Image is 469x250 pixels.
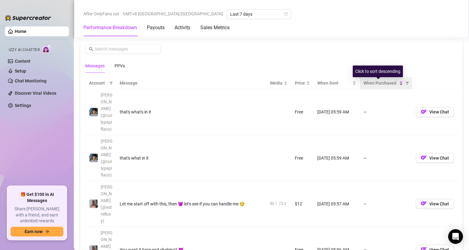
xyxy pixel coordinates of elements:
td: Free [291,135,314,181]
img: Elijah (@curlypapiflaco) [89,153,98,162]
div: Activity [174,24,190,31]
span: Izzy AI Chatter [9,47,40,53]
img: Estrella (@estrelluxy) [89,199,98,208]
a: Chat Monitoring [15,78,46,83]
span: [PERSON_NAME] (@curlypapiflaco) [101,93,112,131]
span: View Chat [429,155,449,160]
img: OF [421,109,427,115]
div: 1 [275,200,277,206]
span: filter [404,78,410,88]
td: [DATE] 05:59 AM [314,135,360,181]
td: [DATE] 05:57 AM [314,181,360,227]
img: OF [421,154,427,161]
a: OFView Chat [416,202,454,207]
div: Let me start off with this, then 😈 let's see if you can handle me 😏 [120,200,263,207]
div: Messages [85,62,105,69]
span: filter [109,81,113,85]
img: logo-BBDzfeDw.svg [5,15,51,21]
span: filter [108,78,114,88]
th: Price [291,77,314,89]
div: Payouts [147,24,165,31]
span: [PERSON_NAME] (@estrelluxy) [101,184,112,223]
span: Account [89,80,107,86]
span: arrow-right [45,229,49,234]
td: Free [291,89,314,135]
div: that's what's in it [120,109,263,115]
span: 🎁 Get $100 in AI Messages [10,192,63,204]
img: AI Chatter [42,45,52,54]
span: calendar [284,12,288,16]
div: Sales Metrics [200,24,230,31]
span: GMT+8 [GEOGRAPHIC_DATA]/[GEOGRAPHIC_DATA] [123,9,223,18]
th: Media [267,77,291,89]
span: View Chat [429,201,449,206]
span: After OnlyFans cut [83,9,119,18]
span: Last 7 days [230,10,287,19]
a: Discover Viral Videos [15,91,56,96]
span: View Chat [429,109,449,114]
td: $12 [291,181,314,227]
span: search [89,47,93,51]
div: Performance Breakdown [83,24,137,31]
span: video-camera [279,201,283,205]
div: Click to sort descending [353,65,403,77]
a: Setup [15,69,26,73]
a: Content [15,59,30,64]
span: When Sent [317,80,351,86]
span: Media [270,80,283,86]
button: OFView Chat [416,107,454,117]
button: OFView Chat [416,153,454,163]
span: [PERSON_NAME] (@curlypapiflaco) [101,138,112,177]
td: [DATE] 05:59 AM [314,89,360,135]
span: Earn now [25,229,42,234]
img: OF [421,200,427,206]
span: Share [PERSON_NAME] with a friend, and earn unlimited rewards [10,206,63,224]
input: Search messages [94,46,157,52]
img: Elijah (@curlypapiflaco) [89,108,98,116]
span: filter [405,81,409,85]
a: OFView Chat [416,157,454,161]
span: When Purchased [363,80,398,86]
a: Home [15,29,26,34]
button: OFView Chat [416,199,454,208]
a: OFView Chat [416,111,454,116]
td: — [360,89,412,135]
td: — [360,135,412,181]
a: Settings [15,103,31,108]
div: 3 [284,200,286,206]
button: Earn nowarrow-right [10,227,63,236]
div: that's what in it [120,154,263,161]
th: When Sent [314,77,360,89]
span: picture [270,201,274,205]
th: Message [116,77,267,89]
span: Price [295,80,305,86]
th: When Purchased [360,77,412,89]
td: — [360,181,412,227]
div: PPVs [114,62,125,69]
div: Open Intercom Messenger [448,229,463,244]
